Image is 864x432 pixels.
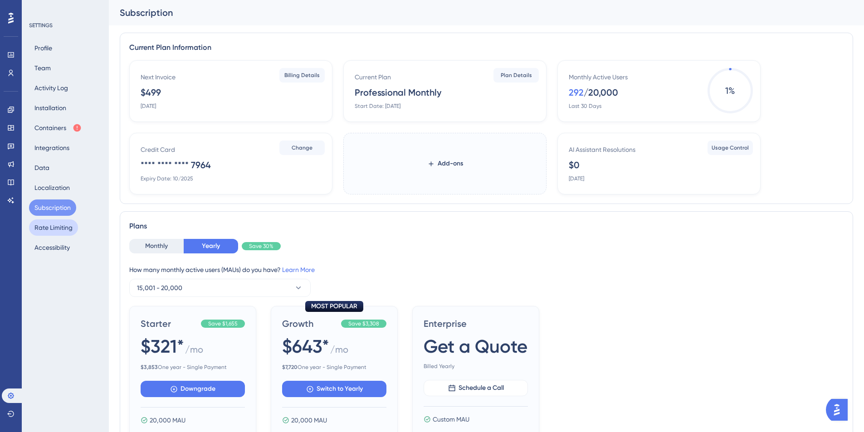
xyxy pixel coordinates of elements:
button: Containers [29,120,87,136]
div: Current Plan [355,72,391,83]
span: One year - Single Payment [282,364,386,371]
span: Schedule a Call [459,383,504,393]
span: Get a Quote [424,334,527,359]
button: Schedule a Call [424,380,528,396]
div: / 20,000 [584,86,618,99]
span: Custom MAU [433,414,469,425]
div: $0 [569,159,580,171]
button: Integrations [29,140,75,156]
span: One year - Single Payment [141,364,245,371]
button: Change [279,141,325,155]
span: Billed Yearly [424,363,528,370]
div: Subscription [120,6,830,19]
span: Starter [141,317,197,330]
span: Downgrade [181,383,215,394]
div: AI Assistant Resolutions [569,144,635,155]
span: $643* [282,334,329,359]
span: Growth [282,317,337,330]
div: MOST POPULAR [305,301,363,312]
button: Billing Details [279,68,325,83]
div: Last 30 Days [569,102,601,110]
button: Profile [29,40,58,56]
span: Enterprise [424,317,528,330]
div: Expiry Date: 10/2025 [141,175,193,182]
div: Monthly Active Users [569,72,628,83]
button: Subscription [29,199,76,216]
a: Learn More [282,266,315,273]
div: Start Date: [DATE] [355,102,400,110]
button: Activity Log [29,80,73,96]
div: Next Invoice [141,72,176,83]
div: SETTINGS [29,22,103,29]
span: $321* [141,334,184,359]
iframe: UserGuiding AI Assistant Launcher [826,396,853,423]
span: Add-ons [438,158,463,169]
div: [DATE] [141,102,156,110]
button: Team [29,60,56,76]
button: Monthly [129,239,184,253]
button: Plan Details [493,68,539,83]
span: Save $1,655 [208,320,238,327]
button: Usage Control [708,141,753,155]
span: / mo [330,343,348,360]
span: 1 % [708,68,753,113]
div: 292 [569,86,584,99]
span: Save 30% [249,243,273,250]
div: $499 [141,86,161,99]
span: Usage Control [712,144,749,151]
span: 15,001 - 20,000 [137,282,182,293]
span: Change [292,144,312,151]
button: Installation [29,100,72,116]
button: 15,001 - 20,000 [129,279,311,297]
span: / mo [185,343,203,360]
div: Plans [129,221,844,232]
span: Switch to Yearly [317,383,363,394]
button: Yearly [184,239,238,253]
div: Current Plan Information [129,42,844,53]
span: 20,000 MAU [150,415,185,426]
b: $ 7,720 [282,364,298,370]
button: Add-ons [413,155,478,172]
button: Downgrade [141,381,245,397]
button: Data [29,160,55,176]
div: Professional Monthly [355,86,441,99]
span: 20,000 MAU [291,415,327,426]
span: Billing Details [284,72,320,79]
button: Rate Limiting [29,219,78,236]
div: [DATE] [569,175,584,182]
div: Credit Card [141,144,175,155]
span: Plan Details [501,72,532,79]
button: Localization [29,180,75,196]
button: Switch to Yearly [282,381,386,397]
span: Save $3,308 [348,320,379,327]
button: Accessibility [29,239,75,256]
div: How many monthly active users (MAUs) do you have? [129,264,844,275]
b: $ 3,853 [141,364,158,370]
